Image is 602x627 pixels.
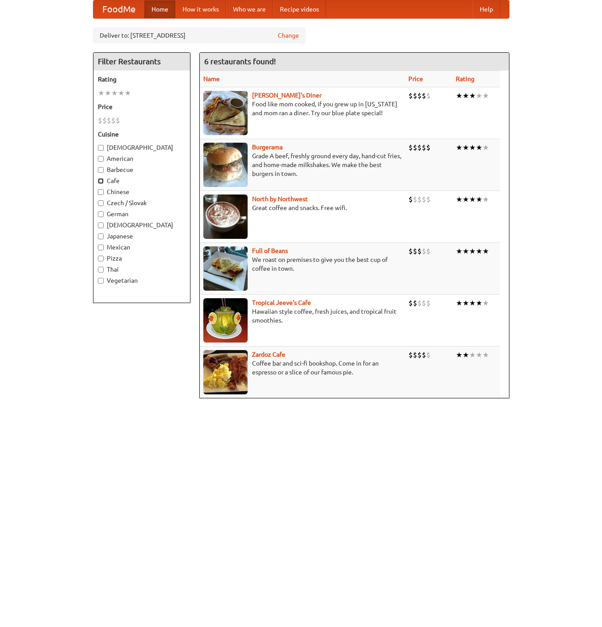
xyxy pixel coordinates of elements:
[408,91,413,101] li: $
[203,255,401,273] p: We roast on premises to give you the best cup of coffee in town.
[456,298,462,308] li: ★
[408,350,413,360] li: $
[469,143,476,152] li: ★
[426,195,431,204] li: $
[203,195,248,239] img: north.jpg
[413,195,417,204] li: $
[422,91,426,101] li: $
[203,152,401,178] p: Grade A beef, freshly ground every day, hand-cut fries, and home-made milkshakes. We make the bes...
[426,246,431,256] li: $
[469,350,476,360] li: ★
[98,176,186,185] label: Cafe
[426,350,431,360] li: $
[476,91,482,101] li: ★
[426,143,431,152] li: $
[413,91,417,101] li: $
[252,299,311,306] a: Tropical Jeeve's Cafe
[111,88,118,98] li: ★
[456,246,462,256] li: ★
[98,245,104,250] input: Mexican
[476,350,482,360] li: ★
[456,91,462,101] li: ★
[203,75,220,82] a: Name
[98,232,186,241] label: Japanese
[273,0,326,18] a: Recipe videos
[476,143,482,152] li: ★
[203,143,248,187] img: burgerama.jpg
[116,116,120,125] li: $
[417,246,422,256] li: $
[98,254,186,263] label: Pizza
[98,210,186,218] label: German
[252,247,288,254] a: Full of Beans
[93,0,144,18] a: FoodMe
[456,195,462,204] li: ★
[98,243,186,252] label: Mexican
[469,298,476,308] li: ★
[456,350,462,360] li: ★
[203,359,401,377] p: Coffee bar and sci-fi bookshop. Come in for an espresso or a slice of our famous pie.
[413,298,417,308] li: $
[93,53,190,70] h4: Filter Restaurants
[417,298,422,308] li: $
[204,57,276,66] ng-pluralize: 6 restaurants found!
[408,195,413,204] li: $
[408,298,413,308] li: $
[417,143,422,152] li: $
[98,256,104,261] input: Pizza
[476,298,482,308] li: ★
[98,222,104,228] input: [DEMOGRAPHIC_DATA]
[98,265,186,274] label: Thai
[422,195,426,204] li: $
[482,143,489,152] li: ★
[98,276,186,285] label: Vegetarian
[98,88,105,98] li: ★
[462,246,469,256] li: ★
[252,351,285,358] b: Zardoz Cafe
[98,145,104,151] input: [DEMOGRAPHIC_DATA]
[252,195,308,203] a: North by Northwest
[408,246,413,256] li: $
[102,116,107,125] li: $
[278,31,299,40] a: Change
[98,102,186,111] h5: Price
[426,91,431,101] li: $
[462,91,469,101] li: ★
[482,91,489,101] li: ★
[482,195,489,204] li: ★
[203,298,248,343] img: jeeves.jpg
[111,116,116,125] li: $
[417,350,422,360] li: $
[252,144,283,151] a: Burgerama
[476,246,482,256] li: ★
[98,278,104,284] input: Vegetarian
[98,154,186,163] label: American
[98,130,186,139] h5: Cuisine
[203,91,248,135] img: sallys.jpg
[98,187,186,196] label: Chinese
[98,156,104,162] input: American
[456,143,462,152] li: ★
[203,203,401,212] p: Great coffee and snacks. Free wifi.
[226,0,273,18] a: Who we are
[482,298,489,308] li: ★
[413,350,417,360] li: $
[98,211,104,217] input: German
[105,88,111,98] li: ★
[203,100,401,117] p: Food like mom cooked, if you grew up in [US_STATE] and mom ran a diner. Try our blue plate special!
[144,0,175,18] a: Home
[476,195,482,204] li: ★
[203,246,248,291] img: beans.jpg
[462,350,469,360] li: ★
[422,143,426,152] li: $
[98,116,102,125] li: $
[417,195,422,204] li: $
[482,350,489,360] li: ★
[252,92,322,99] a: [PERSON_NAME]'s Diner
[98,165,186,174] label: Barbecue
[98,178,104,184] input: Cafe
[124,88,131,98] li: ★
